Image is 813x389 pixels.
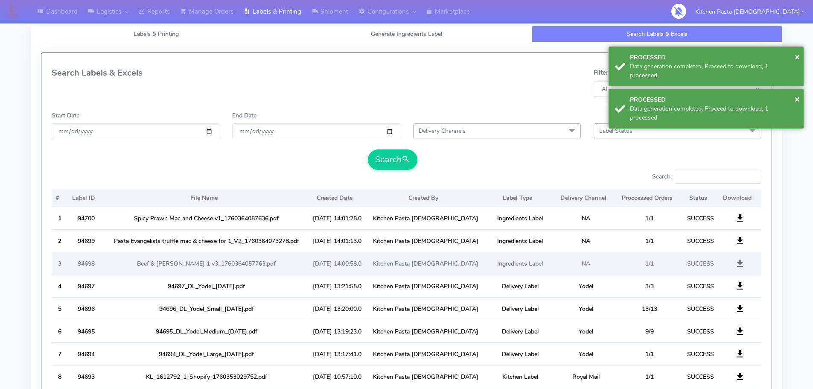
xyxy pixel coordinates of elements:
[555,365,617,388] td: Royal Mail
[630,53,797,62] div: PROCESSED
[308,342,366,365] td: [DATE] 13:17:41.0
[68,229,105,252] td: 94699
[683,365,719,388] td: SUCCESS
[52,252,68,275] th: 3
[617,190,683,207] th: Proccessed Orders
[371,30,442,38] span: Generate Ingredients Label
[52,275,68,297] th: 4
[485,275,555,297] td: Delivery Label
[652,170,761,184] label: Search:
[683,275,719,297] td: SUCCESS
[52,190,68,207] th: #
[308,229,366,252] td: [DATE] 14:01:13.0
[308,320,366,342] td: [DATE] 13:19:23.0
[485,297,555,320] td: Delivery Label
[617,297,683,320] td: 13/13
[795,50,800,63] button: Close
[555,275,617,297] td: Yodel
[485,252,555,275] td: Ingredients Label
[627,30,688,38] span: Search Labels & Excels
[617,320,683,342] td: 9/9
[617,229,683,252] td: 1/1
[367,207,485,229] td: Kitchen Pasta [DEMOGRAPHIC_DATA]
[555,320,617,342] td: Yodel
[419,127,466,135] span: Delivery Channels
[68,320,105,342] td: 94695
[683,207,719,229] td: SUCCESS
[683,342,719,365] td: SUCCESS
[68,190,105,207] th: Label ID
[134,30,179,38] span: Labels & Printing
[689,3,810,20] button: Kitchen Pasta [DEMOGRAPHIC_DATA]
[683,320,719,342] td: SUCCESS
[485,229,555,252] td: Ingredients Label
[105,207,308,229] td: Spicy Prawn Mac and Cheese v1_1760364087636.pdf
[719,190,761,207] th: Download
[555,190,617,207] th: Delivery Channel
[795,93,800,105] span: ×
[105,320,308,342] td: 94695_DL_Yodel_Medium_[DATE].pdf
[367,252,485,275] td: Kitchen Pasta [DEMOGRAPHIC_DATA]
[368,149,417,170] button: Search
[683,297,719,320] td: SUCCESS
[308,365,366,388] td: [DATE] 10:57:10.0
[232,111,256,120] label: End Date
[367,275,485,297] td: Kitchen Pasta [DEMOGRAPHIC_DATA]
[52,111,79,120] label: Start Date
[795,51,800,62] span: ×
[52,68,400,78] h4: Search Labels & Excels
[308,190,366,207] th: Created Date
[555,297,617,320] td: Yodel
[31,26,782,42] ul: Tabs
[630,62,797,80] div: Data generation completed, Proceed to download, 1 processed
[52,320,68,342] th: 6
[617,252,683,275] td: 1/1
[555,252,617,275] td: NA
[52,342,68,365] th: 7
[683,252,719,275] td: SUCCESS
[617,275,683,297] td: 3/3
[485,365,555,388] td: Kitchen Label
[617,207,683,229] td: 1/1
[105,190,308,207] th: File Name
[485,342,555,365] td: Delivery Label
[367,229,485,252] td: Kitchen Pasta [DEMOGRAPHIC_DATA]
[630,104,797,122] div: Data generation completed, Proceed to download, 1 processed
[52,365,68,388] th: 8
[105,365,308,388] td: KL_1612792_1_Shopify_1760353029752.pdf
[485,320,555,342] td: Delivery Label
[555,207,617,229] td: NA
[68,252,105,275] td: 94698
[105,342,308,365] td: 94694_DL_Yodel_Large_[DATE].pdf
[308,275,366,297] td: [DATE] 13:21:55.0
[52,297,68,320] th: 5
[675,170,761,184] input: Search:
[599,127,632,135] span: Label Status
[308,252,366,275] td: [DATE] 14:00:58.0
[105,297,308,320] td: 94696_DL_Yodel_Small_[DATE].pdf
[308,207,366,229] td: [DATE] 14:01:28.0
[52,229,68,252] th: 2
[68,275,105,297] td: 94697
[367,365,485,388] td: Kitchen Pasta [DEMOGRAPHIC_DATA]
[68,207,105,229] td: 94700
[308,297,366,320] td: [DATE] 13:20:00.0
[795,93,800,105] button: Close
[52,207,68,229] th: 1
[617,342,683,365] td: 1/1
[105,229,308,252] td: Pasta Evangelists truffle mac & cheese for 1_V2_1760364073278.pdf
[683,190,719,207] th: Status
[485,190,555,207] th: Label Type
[555,342,617,365] td: Yodel
[367,320,485,342] td: Kitchen Pasta [DEMOGRAPHIC_DATA]
[68,365,105,388] td: 94693
[68,297,105,320] td: 94696
[594,68,611,78] label: Filters
[68,342,105,365] td: 94694
[105,275,308,297] td: 94697_DL_Yodel_[DATE].pdf
[485,207,555,229] td: Ingredients Label
[367,342,485,365] td: Kitchen Pasta [DEMOGRAPHIC_DATA]
[105,252,308,275] td: Beef & [PERSON_NAME] 1 v3_1760364057763.pdf
[683,229,719,252] td: SUCCESS
[367,297,485,320] td: Kitchen Pasta [DEMOGRAPHIC_DATA]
